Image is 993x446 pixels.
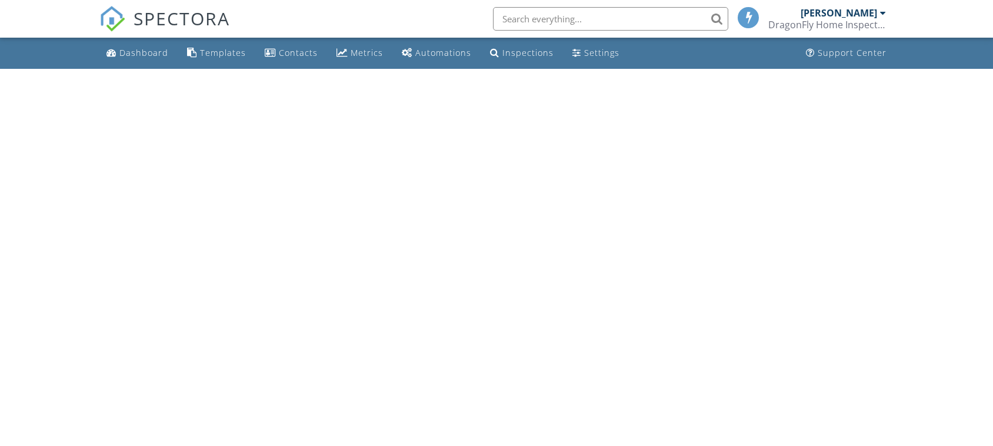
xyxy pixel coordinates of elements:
[279,47,318,58] div: Contacts
[502,47,554,58] div: Inspections
[568,42,624,64] a: Settings
[134,6,230,31] span: SPECTORA
[182,42,251,64] a: Templates
[584,47,619,58] div: Settings
[397,42,476,64] a: Automations (Basic)
[332,42,388,64] a: Metrics
[818,47,887,58] div: Support Center
[351,47,383,58] div: Metrics
[485,42,558,64] a: Inspections
[260,42,322,64] a: Contacts
[801,42,891,64] a: Support Center
[200,47,246,58] div: Templates
[99,16,230,41] a: SPECTORA
[102,42,173,64] a: Dashboard
[768,19,886,31] div: DragonFly Home Inspections
[801,7,877,19] div: [PERSON_NAME]
[119,47,168,58] div: Dashboard
[99,6,125,32] img: The Best Home Inspection Software - Spectora
[415,47,471,58] div: Automations
[493,7,728,31] input: Search everything...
